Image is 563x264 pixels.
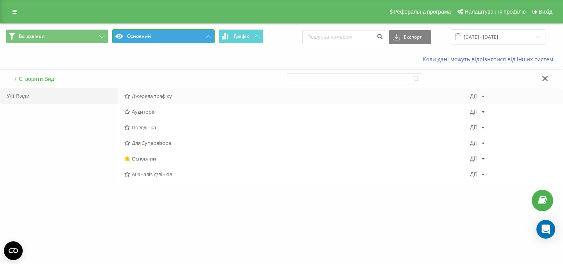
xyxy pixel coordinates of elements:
span: Поведінка [124,125,470,130]
div: Дії [470,140,477,146]
div: Дії [470,125,477,130]
div: Open Intercom Messenger [536,220,555,239]
span: Налаштування профілю [464,9,525,15]
div: Дії [470,171,477,177]
button: Експорт [389,30,431,44]
button: Основний [112,29,215,43]
span: Всі дзвінки [19,33,45,39]
a: Коли дані можуть відрізнятися вiд інших систем [423,55,557,63]
button: Всі дзвінки [6,29,108,43]
div: Усі Види [0,88,118,104]
span: Аудиторія [124,109,470,114]
button: Графік [219,29,264,43]
button: Закрити [540,75,551,83]
button: Open CMP widget [4,241,23,260]
span: Джерела трафіку [124,93,470,99]
span: Вихід [539,9,552,15]
input: Пошук за номером [302,30,385,44]
button: + Створити Вид [12,75,57,82]
div: Дії [470,109,477,114]
div: Дії [470,156,477,161]
span: AI-аналіз дзвінків [124,171,470,177]
span: Графік [234,34,249,39]
span: Основний [124,156,470,161]
span: Реферальна програма [394,9,451,15]
span: Для Супервізора [124,140,470,146]
div: Дії [470,93,477,99]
